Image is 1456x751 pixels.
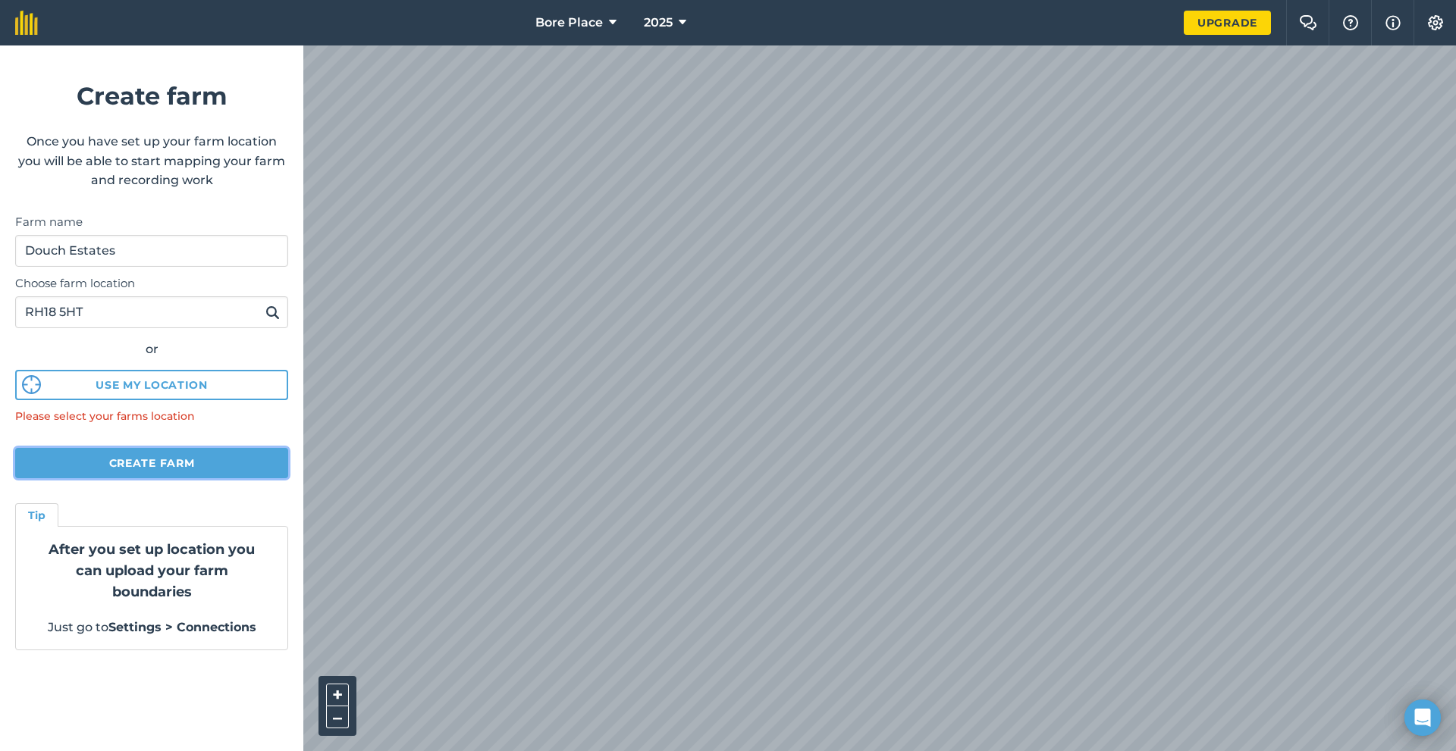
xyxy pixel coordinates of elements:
input: Enter your farm’s address [15,296,288,328]
div: or [15,340,288,359]
strong: Settings > Connections [108,620,256,634]
h4: Tip [28,507,45,524]
img: Two speech bubbles overlapping with the left bubble in the forefront [1299,15,1317,30]
h1: Create farm [15,77,288,115]
div: Open Intercom Messenger [1404,699,1441,736]
button: Use my location [15,370,288,400]
button: Create farm [15,448,288,478]
a: Upgrade [1184,11,1271,35]
p: Just go to [34,618,269,637]
img: A cog icon [1426,15,1445,30]
img: A question mark icon [1341,15,1360,30]
img: fieldmargin Logo [15,11,38,35]
img: svg+xml;base64,PHN2ZyB4bWxucz0iaHR0cDovL3d3dy53My5vcmcvMjAwMC9zdmciIHdpZHRoPSIxOSIgaGVpZ2h0PSIyNC... [265,303,280,321]
strong: After you set up location you can upload your farm boundaries [49,541,255,600]
label: Farm name [15,213,288,231]
span: 2025 [644,14,673,32]
p: Once you have set up your farm location you will be able to start mapping your farm and recording... [15,132,288,190]
button: – [326,706,349,728]
button: + [326,684,349,706]
input: Farm name [15,235,288,267]
label: Choose farm location [15,274,288,293]
img: svg%3e [22,375,41,394]
span: Bore Place [535,14,603,32]
img: svg+xml;base64,PHN2ZyB4bWxucz0iaHR0cDovL3d3dy53My5vcmcvMjAwMC9zdmciIHdpZHRoPSIxNyIgaGVpZ2h0PSIxNy... [1385,14,1401,32]
div: Please select your farms location [15,408,288,424]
